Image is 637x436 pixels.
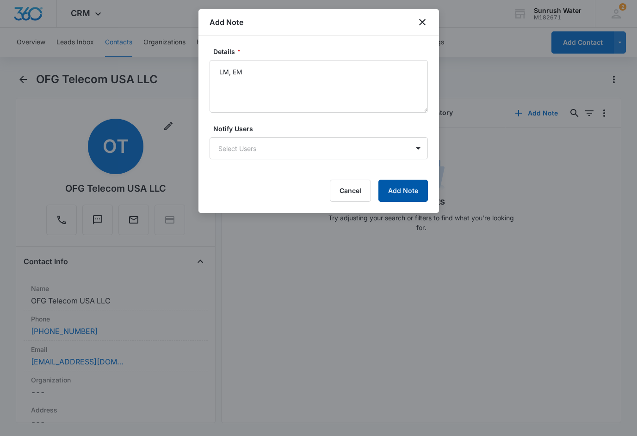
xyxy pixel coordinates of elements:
[210,60,428,113] textarea: LM, EM
[213,47,432,56] label: Details
[330,180,371,202] button: Cancel
[378,180,428,202] button: Add Note
[417,17,428,28] button: close
[213,124,432,133] label: Notify Users
[210,17,243,28] h1: Add Note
